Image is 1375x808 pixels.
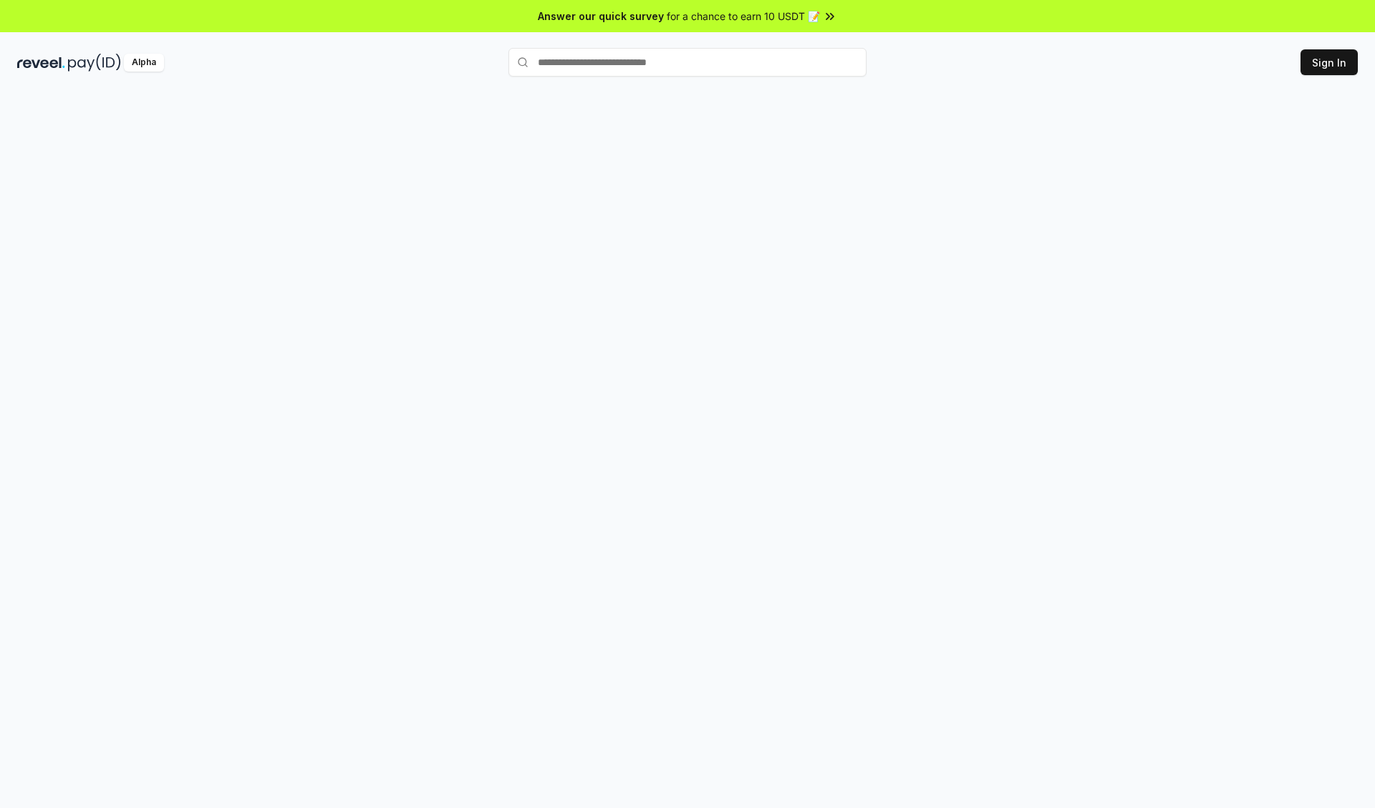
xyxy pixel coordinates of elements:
span: Answer our quick survey [538,9,664,24]
img: pay_id [68,54,121,72]
button: Sign In [1301,49,1358,75]
img: reveel_dark [17,54,65,72]
div: Alpha [124,54,164,72]
span: for a chance to earn 10 USDT 📝 [667,9,820,24]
